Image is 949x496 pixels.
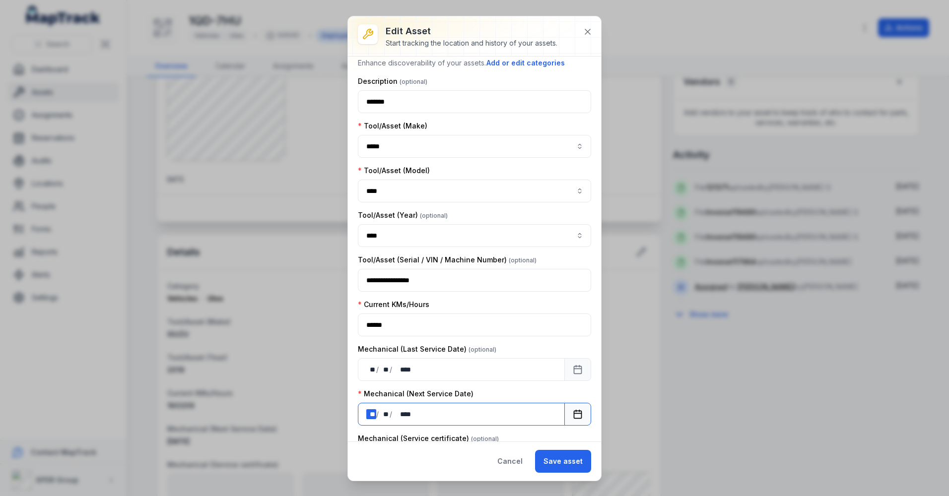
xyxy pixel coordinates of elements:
[358,255,537,265] label: Tool/Asset (Serial / VIN / Machine Number)
[366,409,376,419] div: day,
[564,403,591,426] button: Calendar
[358,166,430,176] label: Tool/Asset (Model)
[358,300,429,310] label: Current KMs/Hours
[358,210,448,220] label: Tool/Asset (Year)
[393,365,412,374] div: year,
[386,38,557,48] div: Start tracking the location and history of your assets.
[535,450,591,473] button: Save asset
[380,409,390,419] div: month,
[376,409,380,419] div: /
[358,58,591,68] p: Enhance discoverability of your assets.
[366,365,376,374] div: day,
[380,365,390,374] div: month,
[358,121,427,131] label: Tool/Asset (Make)
[358,389,474,399] label: Mechanical (Next Service Date)
[358,434,499,443] label: Mechanical (Service certificate)
[376,365,380,374] div: /
[358,135,591,158] input: asset-edit:cf[6388df4a-af6f-4dad-821e-e44a74a422bd]-label
[390,409,393,419] div: /
[386,24,557,38] h3: Edit asset
[564,358,591,381] button: Calendar
[358,344,496,354] label: Mechanical (Last Service Date)
[489,450,531,473] button: Cancel
[393,409,412,419] div: year,
[358,180,591,202] input: asset-edit:cf[4c4a7744-2177-4a26-9c55-b815eb1abf0f]-label
[486,58,565,68] button: Add or edit categories
[358,76,427,86] label: Description
[358,224,591,247] input: asset-edit:cf[4112358e-78c9-4721-9c11-9fecd18760fc]-label
[390,365,393,374] div: /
